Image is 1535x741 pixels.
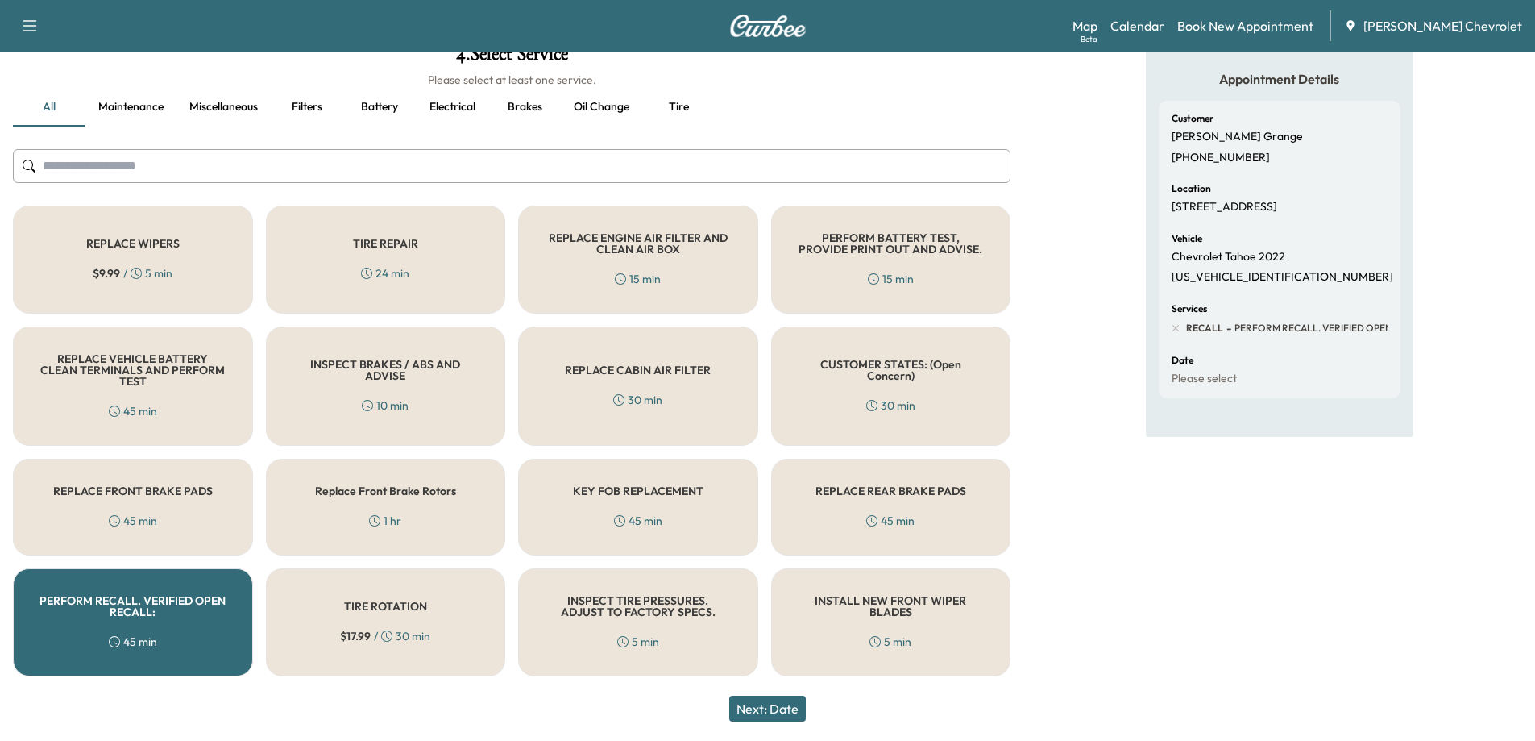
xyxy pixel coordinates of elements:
[86,238,180,249] h5: REPLACE WIPERS
[866,398,915,414] div: 30 min
[85,88,176,127] button: Maintenance
[53,485,213,497] h5: REPLACE FRONT BRAKE PADS
[729,15,807,37] img: Curbee Logo
[545,595,732,618] h5: INSPECT TIRE PRESSURES. ADJUST TO FACTORY SPECS.
[1159,70,1400,88] h5: Appointment Details
[1172,270,1393,285] p: [US_VEHICLE_IDENTIFICATION_NUMBER]
[93,265,172,281] div: / 5 min
[13,88,85,127] button: all
[613,392,662,408] div: 30 min
[798,232,985,255] h5: PERFORM BATTERY TEST, PROVIDE PRINT OUT AND ADVISE.
[617,634,659,650] div: 5 min
[868,271,914,287] div: 15 min
[353,238,418,249] h5: TIRE REPAIR
[1172,304,1207,314] h6: Services
[869,634,911,650] div: 5 min
[614,513,662,529] div: 45 min
[545,232,732,255] h5: REPLACE ENGINE AIR FILTER AND CLEAN AIR BOX
[344,601,427,612] h5: TIRE ROTATION
[176,88,271,127] button: Miscellaneous
[361,265,409,281] div: 24 min
[561,88,642,127] button: Oil Change
[109,513,157,529] div: 45 min
[1172,356,1193,365] h6: Date
[488,88,561,127] button: Brakes
[798,595,985,618] h5: INSTALL NEW FRONT WIPER BLADES
[340,628,371,644] span: $ 17.99
[343,88,416,127] button: Battery
[271,88,343,127] button: Filters
[1172,200,1277,214] p: [STREET_ADDRESS]
[292,359,479,381] h5: INSPECT BRAKES / ABS AND ADVISE
[866,513,915,529] div: 45 min
[109,634,157,650] div: 45 min
[1110,16,1164,35] a: Calendar
[1172,151,1270,165] p: [PHONE_NUMBER]
[315,485,456,497] h5: Replace Front Brake Rotors
[1231,322,1433,335] span: PERFORM RECALL. VERIFIED OPEN RECALL:
[340,628,430,644] div: / 30 min
[13,44,1010,72] h1: 4 . Select Service
[1072,16,1097,35] a: MapBeta
[13,88,1010,127] div: basic tabs example
[13,72,1010,88] h6: Please select at least one service.
[416,88,488,127] button: Electrical
[362,398,409,414] div: 10 min
[109,403,157,419] div: 45 min
[1177,16,1313,35] a: Book New Appointment
[798,359,985,381] h5: CUSTOMER STATES: (Open Concern)
[565,364,711,376] h5: REPLACE CABIN AIR FILTER
[573,485,703,497] h5: KEY FOB REPLACEMENT
[642,88,715,127] button: Tire
[815,485,966,497] h5: REPLACE REAR BRAKE PADS
[615,271,661,287] div: 15 min
[1172,184,1211,194] h6: Location
[1172,114,1213,123] h6: Customer
[729,696,806,722] button: Next: Date
[39,595,226,618] h5: PERFORM RECALL. VERIFIED OPEN RECALL:
[1363,16,1522,35] span: [PERSON_NAME] Chevrolet
[1172,234,1202,244] h6: Vehicle
[1081,33,1097,45] div: Beta
[369,513,401,529] div: 1 hr
[93,265,120,281] span: $ 9.99
[1172,372,1237,386] p: Please select
[1223,320,1231,336] span: -
[1186,322,1223,335] span: RECALL
[1172,130,1303,144] p: [PERSON_NAME] Grange
[1172,250,1285,264] p: Chevrolet Tahoe 2022
[39,353,226,387] h5: REPLACE VEHICLE BATTERY CLEAN TERMINALS AND PERFORM TEST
